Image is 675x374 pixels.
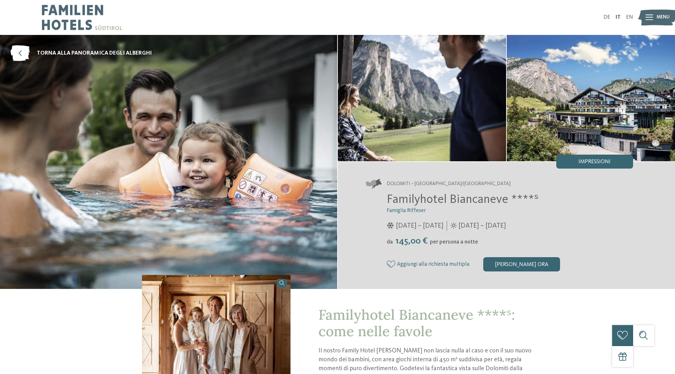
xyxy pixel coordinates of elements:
[604,15,610,20] a: DE
[396,221,443,231] span: [DATE] – [DATE]
[458,221,506,231] span: [DATE] – [DATE]
[615,15,621,20] a: IT
[393,237,429,246] span: 145,00 €
[387,239,393,245] span: da
[37,50,152,57] span: torna alla panoramica degli alberghi
[10,45,152,61] a: torna alla panoramica degli alberghi
[657,14,670,21] span: Menu
[430,239,478,245] span: per persona a notte
[578,159,611,165] span: Impressioni
[507,35,675,161] img: Il nostro family hotel a Selva: una vacanza da favola
[338,35,506,161] img: Il nostro family hotel a Selva: una vacanza da favola
[483,257,560,271] div: [PERSON_NAME] ora
[626,15,633,20] a: EN
[387,208,426,213] span: Famiglia Riffeser
[387,181,511,188] span: Dolomiti – [GEOGRAPHIC_DATA]/[GEOGRAPHIC_DATA]
[318,306,515,340] span: Familyhotel Biancaneve ****ˢ: come nelle favole
[387,223,394,229] i: Orari d'apertura inverno
[397,261,469,267] span: Aggiungi alla richiesta multipla
[451,223,457,229] i: Orari d'apertura estate
[387,194,539,206] span: Familyhotel Biancaneve ****ˢ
